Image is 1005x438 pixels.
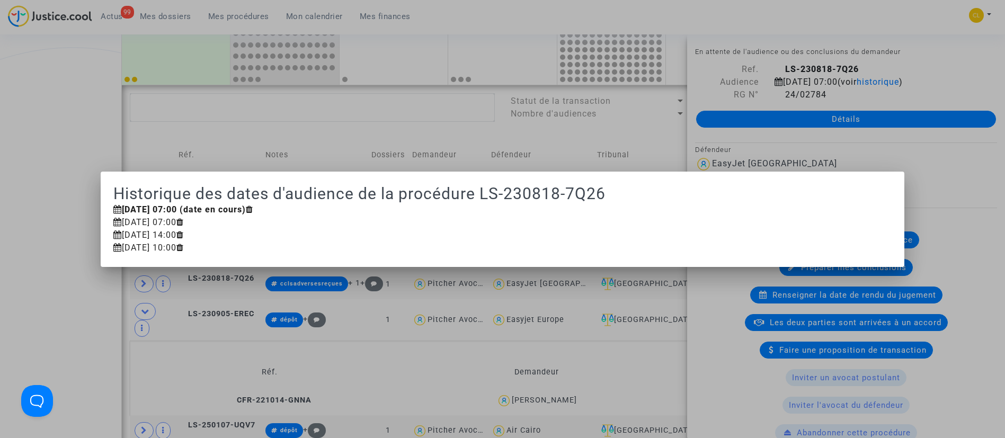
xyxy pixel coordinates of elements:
h1: Historique des dates d'audience de la procédure LS-230818-7Q26 [113,184,892,203]
div: [DATE] 10:00 [113,242,892,254]
div: [DATE] 14:00 [113,229,892,242]
b: [DATE] 07:00 (date en cours) [122,204,246,214]
iframe: Help Scout Beacon - Open [21,385,53,417]
div: [DATE] 07:00 [113,216,892,229]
